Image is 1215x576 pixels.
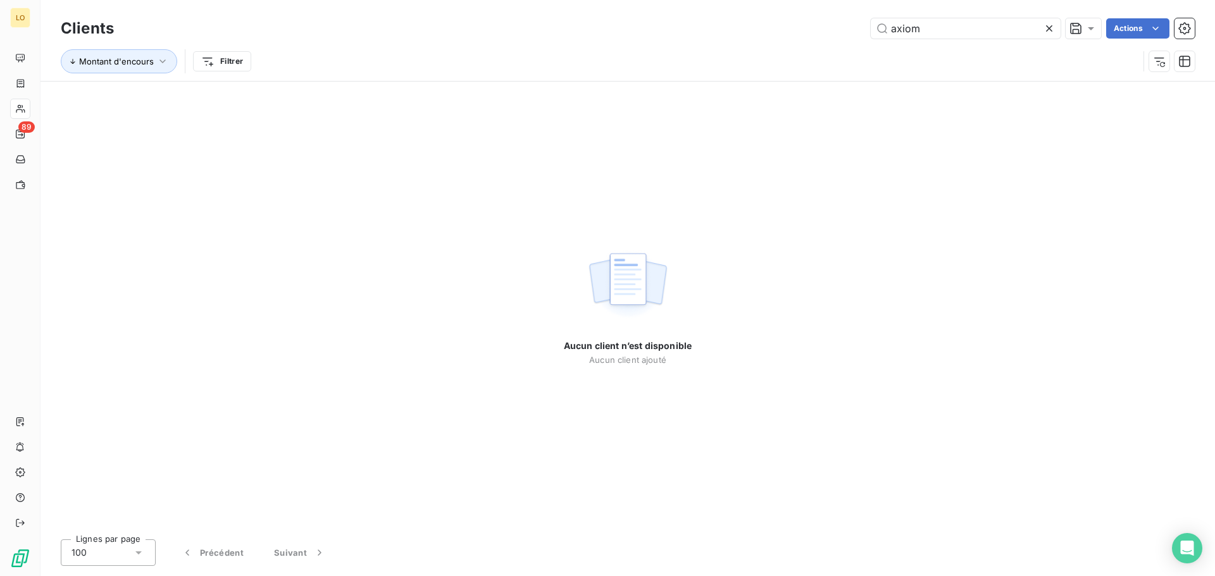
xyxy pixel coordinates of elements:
span: Aucun client ajouté [589,355,666,365]
span: 89 [18,121,35,133]
button: Filtrer [193,51,251,71]
div: LO [10,8,30,28]
span: 100 [72,546,87,559]
button: Suivant [259,539,341,566]
div: Open Intercom Messenger [1172,533,1202,563]
span: Montant d'encours [79,56,154,66]
button: Précédent [166,539,259,566]
input: Rechercher [871,18,1061,39]
span: Aucun client n’est disponible [564,340,692,352]
img: Logo LeanPay [10,548,30,568]
button: Actions [1106,18,1169,39]
h3: Clients [61,17,114,40]
button: Montant d'encours [61,49,177,73]
img: empty state [587,246,668,324]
